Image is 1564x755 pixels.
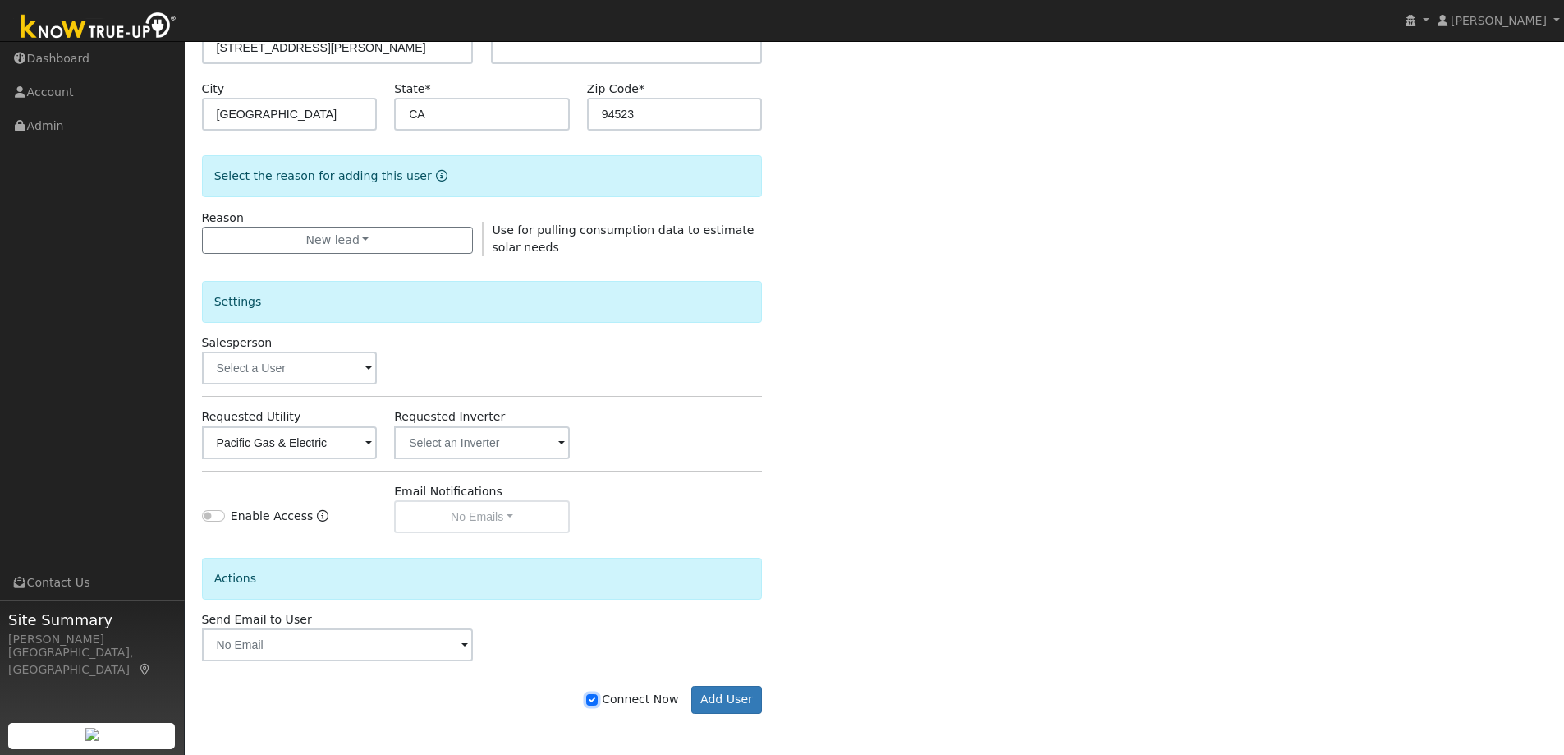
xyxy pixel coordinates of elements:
div: Select the reason for adding this user [202,155,763,197]
label: State [394,81,430,98]
div: Actions [202,558,763,600]
label: City [202,81,225,98]
button: Add User [691,686,763,714]
a: Enable Access [317,508,328,533]
input: Select a User [202,352,378,384]
a: Map [138,663,153,676]
input: Connect Now [586,694,598,706]
input: No Email [202,628,474,661]
span: [PERSON_NAME] [1451,14,1547,27]
img: Know True-Up [12,9,185,46]
span: Required [639,82,644,95]
div: [PERSON_NAME] [8,631,176,648]
label: Send Email to User [202,611,312,628]
div: Settings [202,281,763,323]
span: Required [424,82,430,95]
img: retrieve [85,728,99,741]
label: Enable Access [231,508,314,525]
button: New lead [202,227,474,255]
div: [GEOGRAPHIC_DATA], [GEOGRAPHIC_DATA] [8,644,176,679]
label: Salesperson [202,334,273,352]
span: Use for pulling consumption data to estimate solar needs [493,223,754,254]
label: Requested Inverter [394,408,505,426]
span: Site Summary [8,609,176,631]
label: Reason [202,209,244,227]
label: Requested Utility [202,408,301,426]
a: Reason for new user [432,169,447,182]
label: Email Notifications [394,483,502,500]
label: Zip Code [587,81,644,98]
label: Connect Now [586,691,678,708]
input: Select a Utility [202,426,378,459]
input: Select an Inverter [394,426,570,459]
